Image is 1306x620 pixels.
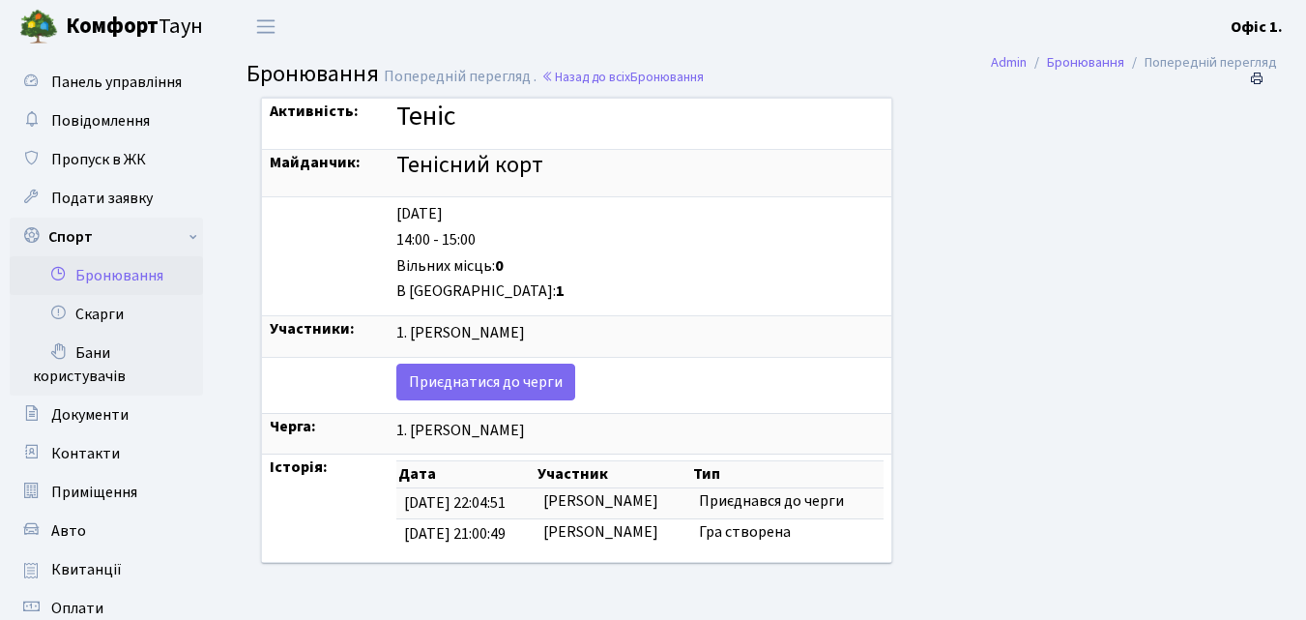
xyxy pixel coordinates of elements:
div: Вільних місць: [396,255,884,278]
span: Бронювання [247,57,379,91]
img: logo.png [19,8,58,46]
td: [PERSON_NAME] [536,488,691,519]
span: Гра створена [699,521,791,543]
div: 1. [PERSON_NAME] [396,322,884,344]
a: Панель управління [10,63,203,102]
a: Приєднатися до черги [396,364,575,400]
a: Авто [10,512,203,550]
div: [DATE] [396,203,884,225]
button: Переключити навігацію [242,11,290,43]
span: Повідомлення [51,110,150,132]
strong: Участники: [270,318,355,340]
li: Попередній перегляд [1124,52,1277,74]
div: 14:00 - 15:00 [396,229,884,251]
th: Тип [691,461,883,488]
strong: Майданчик: [270,152,361,173]
span: Контакти [51,443,120,464]
strong: Історія: [270,457,328,478]
b: 1 [556,280,565,302]
span: Квитанції [51,559,122,580]
a: Бронювання [10,256,203,295]
a: Назад до всіхБронювання [541,68,704,86]
h4: Тенісний корт [396,152,884,180]
a: Бани користувачів [10,334,203,396]
b: 0 [495,255,504,277]
a: Пропуск в ЖК [10,140,203,179]
td: [DATE] 22:04:51 [396,488,537,519]
span: Приєднався до черги [699,490,844,512]
a: Квитанції [10,550,203,589]
span: Таун [66,11,203,44]
span: Попередній перегляд . [384,66,537,87]
span: Бронювання [630,68,704,86]
a: Приміщення [10,473,203,512]
td: [DATE] 21:00:49 [396,519,537,549]
a: Спорт [10,218,203,256]
span: Документи [51,404,129,426]
span: Приміщення [51,482,137,503]
b: Комфорт [66,11,159,42]
div: В [GEOGRAPHIC_DATA]: [396,280,884,303]
a: Подати заявку [10,179,203,218]
span: Пропуск в ЖК [51,149,146,170]
a: Admin [991,52,1027,73]
span: Оплати [51,598,103,619]
strong: Активність: [270,101,359,122]
span: Панель управління [51,72,182,93]
td: [PERSON_NAME] [536,519,691,549]
a: Контакти [10,434,203,473]
span: Подати заявку [51,188,153,209]
th: Дата [396,461,537,488]
th: Участник [536,461,691,488]
b: Офіс 1. [1231,16,1283,38]
a: Повідомлення [10,102,203,140]
a: Бронювання [1047,52,1124,73]
strong: Черга: [270,416,316,437]
a: Документи [10,396,203,434]
nav: breadcrumb [962,43,1306,83]
a: Офіс 1. [1231,15,1283,39]
span: Авто [51,520,86,542]
h3: Теніс [396,101,884,133]
div: 1. [PERSON_NAME] [396,420,884,442]
a: Скарги [10,295,203,334]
